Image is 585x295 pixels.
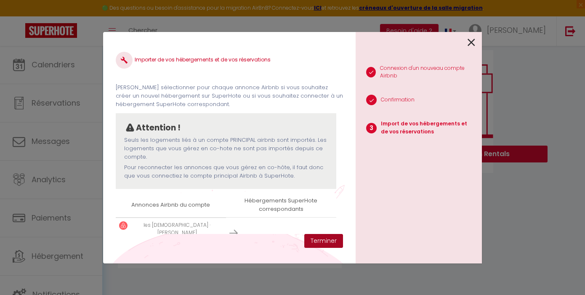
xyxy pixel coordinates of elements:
[132,221,223,253] p: les [DEMOGRAPHIC_DATA] · [PERSON_NAME] Créole/WIFI/Plage/vue panoramique
[124,163,328,181] p: Pour reconnecter les annonces que vous gérez en co-hôte, il faut donc que vous connectiez le comp...
[366,123,377,133] span: 3
[304,234,343,248] button: Terminer
[116,83,343,109] p: [PERSON_NAME] sélectionner pour chaque annonce Airbnb si vous souhaitez créer un nouvel hébergeme...
[381,96,415,104] p: Confirmation
[136,122,181,134] p: Attention !
[381,120,475,136] p: Import de vos hébergements et de vos réservations
[7,3,32,29] button: Ouvrir le widget de chat LiveChat
[116,193,226,217] th: Annonces Airbnb du compte
[380,64,475,80] p: Connexion d'un nouveau compte Airbnb
[116,52,343,69] h4: Importer de vos hébergements et de vos réservations
[124,136,328,162] p: Seuls les logements liés à un compte PRINCIPAL airbnb sont importés. Les logements que vous gérez...
[226,193,336,217] th: Hébergements SuperHote correspondants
